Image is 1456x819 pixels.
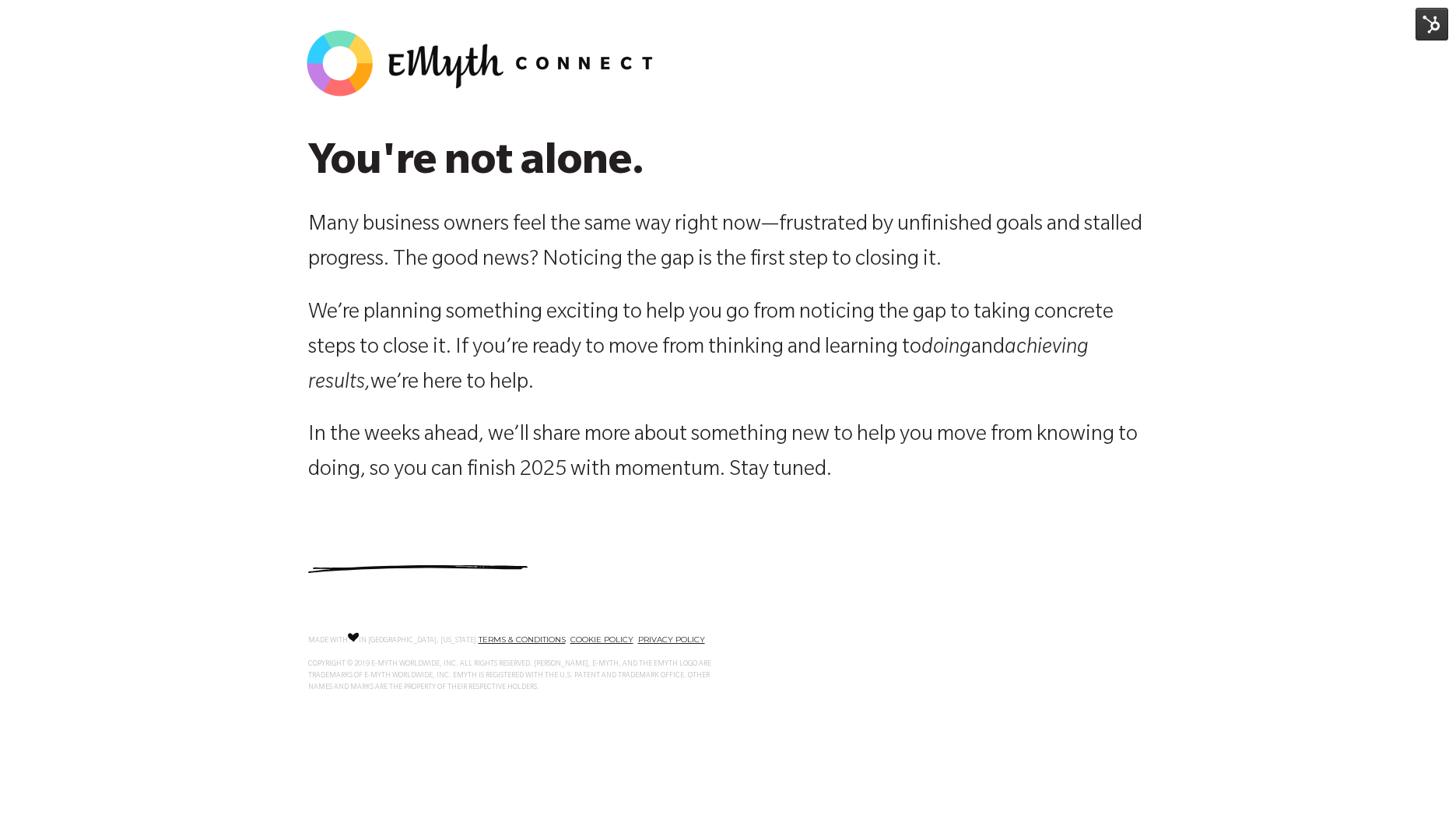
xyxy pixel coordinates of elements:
span: MADE WITH [308,637,348,645]
a: PRIVACY POLICY [638,634,705,645]
img: Love [348,632,359,642]
p: We’re planning something exciting to help you go from noticing the gap to taking concrete steps t... [308,297,1149,402]
em: doing [921,337,971,360]
a: COOKIE POLICY [570,634,633,645]
a: TERMS & CONDITIONS [479,634,566,645]
iframe: Chat Widget [1378,744,1456,819]
img: underline.svg [308,565,528,573]
em: achieving results, [308,337,1089,395]
span: COPYRIGHT © 2019 E-MYTH WORLDWIDE, INC. ALL RIGHTS RESERVED. [PERSON_NAME], E-MYTH, AND THE EMYTH... [308,660,711,691]
h2: You're not alone. [308,142,1149,192]
img: HubSpot Tools Menu Toggle [1416,8,1448,40]
p: In the weeks ahead, we’ll share more about something new to help you move from knowing to doing, ... [308,419,1149,489]
img: EMyth-Connect [300,24,667,102]
p: Many business owners feel the same way right now—frustrated by unfinished goals and stalled progr... [308,209,1149,279]
span: IN [GEOGRAPHIC_DATA], [US_STATE]. [359,637,479,645]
